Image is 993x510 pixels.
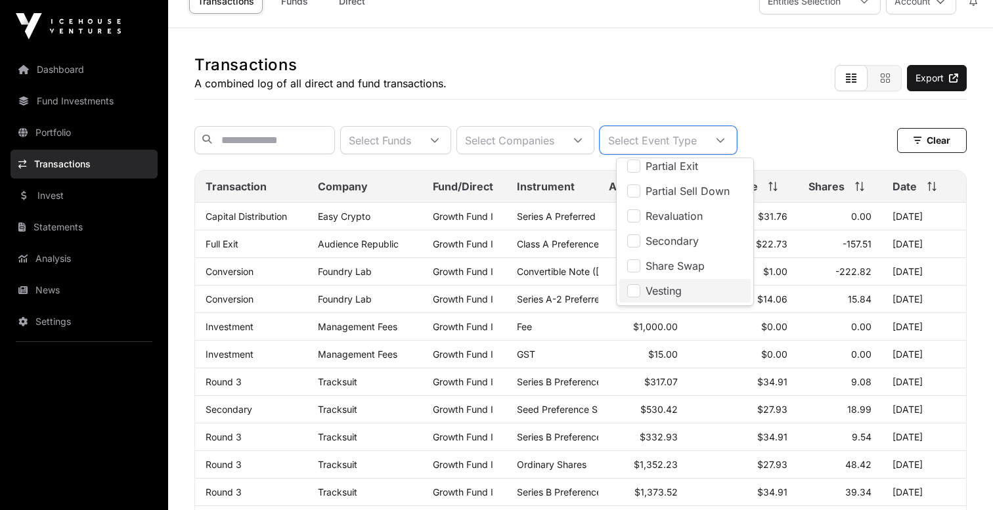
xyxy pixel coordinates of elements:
div: Select Companies [457,127,562,154]
td: $1,373.52 [598,478,688,506]
span: Series A Preferred Share [517,211,623,222]
a: Investment [206,349,254,360]
td: $332.93 [598,423,688,451]
a: Growth Fund I [433,431,493,442]
a: Growth Fund I [433,238,493,249]
span: Share Swap [646,261,705,271]
button: Clear [897,128,967,153]
td: $222.82 [598,286,688,313]
a: News [11,276,158,305]
li: Partial Sell Down [619,179,751,203]
span: GST [517,349,535,360]
span: 48.42 [845,459,872,470]
a: Tracksuit [318,431,357,442]
span: Ordinary Shares [517,459,586,470]
a: Round 3 [206,486,242,498]
span: Fund/Direct [433,179,493,194]
a: Round 3 [206,431,242,442]
span: Partial Sell Down [646,186,730,196]
span: Class A Preference Shares [517,238,631,249]
li: Vesting [619,279,751,303]
span: $0.00 [761,321,787,332]
p: A combined log of all direct and fund transactions. [194,75,447,91]
span: $22.73 [756,238,787,249]
span: 9.54 [852,431,872,442]
a: Growth Fund I [433,404,493,415]
td: [DATE] [882,286,966,313]
td: -$222.82 [598,258,688,286]
a: Growth Fund I [433,349,493,360]
div: Select Event Type [600,127,705,154]
span: Convertible Note ([DATE]) [517,266,629,277]
a: Conversion [206,293,254,305]
span: Date [893,179,917,194]
span: 0.00 [851,349,872,360]
td: $317.07 [598,368,688,396]
p: Management Fees [318,321,412,332]
span: Series B Preference Shares [517,376,634,387]
span: Partial Exit [646,161,698,171]
span: Vesting [646,286,682,296]
a: Full Exit [206,238,238,249]
a: Transactions [11,150,158,179]
div: Chat Widget [927,447,993,510]
a: Foundry Lab [318,293,372,305]
a: Growth Fund I [433,266,493,277]
li: Revaluation [619,204,751,228]
a: Foundry Lab [318,266,372,277]
span: 0.00 [851,321,872,332]
span: 39.34 [845,486,872,498]
a: Round 3 [206,376,242,387]
td: [DATE] [882,478,966,506]
a: Fund Investments [11,87,158,116]
span: $0.00 [761,349,787,360]
span: $27.93 [757,459,787,470]
a: Secondary [206,404,252,415]
span: $14.06 [757,293,787,305]
a: Invest [11,181,158,210]
a: Analysis [11,244,158,273]
a: Capital Distribution [206,211,287,222]
a: Statements [11,213,158,242]
a: Conversion [206,266,254,277]
a: Tracksuit [318,404,357,415]
div: Select Funds [341,127,419,154]
span: Company [318,179,368,194]
td: -$460.56 [598,203,688,230]
span: 9.08 [851,376,872,387]
span: $1.00 [763,266,787,277]
td: $530.42 [598,396,688,423]
td: $1,000.00 [598,313,688,341]
a: Growth Fund I [433,376,493,387]
a: Growth Fund I [433,211,493,222]
span: Revaluation [646,211,703,221]
td: [DATE] [882,313,966,341]
a: Tracksuit [318,376,357,387]
span: Series B Preference Shares [517,431,634,442]
span: Seed Preference Shares [517,404,621,415]
td: $1,352.23 [598,451,688,478]
span: $34.91 [757,486,787,498]
li: Partial Exit [619,154,751,178]
span: Series A-2 Preferred Stock [517,293,633,305]
span: Transaction [206,179,267,194]
a: Growth Fund I [433,293,493,305]
li: Share Swap [619,254,751,278]
a: Tracksuit [318,459,357,470]
h1: Transactions [194,54,447,75]
span: -222.82 [835,266,872,277]
span: Secondary [646,236,699,246]
span: 18.99 [847,404,872,415]
td: -$3,579.38 [598,230,688,258]
p: Management Fees [318,349,412,360]
span: 0.00 [851,211,872,222]
span: -157.51 [843,238,872,249]
a: Settings [11,307,158,336]
img: Icehouse Ventures Logo [16,13,121,39]
td: [DATE] [882,258,966,286]
span: Instrument [517,179,575,194]
td: [DATE] [882,368,966,396]
span: $34.91 [757,376,787,387]
span: Fee [517,321,532,332]
td: [DATE] [882,203,966,230]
